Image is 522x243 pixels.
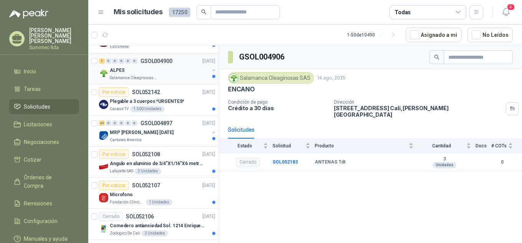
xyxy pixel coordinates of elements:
[24,199,52,208] span: Remisiones
[110,75,158,81] p: Salamanca Oleaginosas SAS
[110,129,173,136] p: MRP [PERSON_NAME] [DATE]
[110,98,184,105] p: Plegable a 3 cuerpos *URGENTES*
[106,58,111,64] div: 0
[236,158,260,167] div: Cerrado
[347,29,400,41] div: 1 - 50 de 10490
[142,230,168,236] div: 2 Unidades
[110,199,144,205] p: Fundación Clínica Shaio
[99,162,108,171] img: Company Logo
[228,85,255,93] p: ENCANO
[433,162,456,168] div: Unidades
[110,44,129,50] p: Estrumetal
[228,72,314,84] div: Salamanca Oleaginosas SAS
[491,139,522,153] th: # COTs
[202,213,215,220] p: [DATE]
[135,168,161,174] div: 2 Unidades
[228,105,328,111] p: Crédito a 30 días
[99,150,129,159] div: Por cotizar
[99,193,108,202] img: Company Logo
[418,139,476,153] th: Cantidad
[119,58,124,64] div: 0
[24,120,52,129] span: Licitaciones
[24,235,68,243] span: Manuales y ayuda
[110,106,129,112] p: Caracol TV
[202,89,215,96] p: [DATE]
[24,217,58,225] span: Configuración
[88,147,218,178] a: Por cotizarSOL052108[DATE] Company LogoAngulo en aluminio de 3/4"X1/16"X6 metros color AnolokLafa...
[88,178,218,209] a: Por cotizarSOL052107[DATE] Company LogoMicrofonoFundación Clínica Shaio1 Unidades
[9,152,79,167] a: Cotizar
[132,58,137,64] div: 0
[99,121,105,126] div: 33
[418,156,471,162] b: 3
[24,85,41,93] span: Tareas
[119,121,124,126] div: 0
[219,139,273,153] th: Estado
[230,74,238,82] img: Company Logo
[491,143,507,149] span: # COTs
[146,199,172,205] div: 1 Unidades
[110,230,140,236] p: Zoologico De Cali
[88,84,218,116] a: Por cotizarSOL052142[DATE] Company LogoPlegable a 3 cuerpos *URGENTES*Caracol TV1.500 Unidades
[110,191,133,198] p: Microfono
[99,224,108,233] img: Company Logo
[132,152,160,157] p: SOL052108
[467,28,513,42] button: No Leídos
[110,67,124,74] p: ALPES
[9,64,79,79] a: Inicio
[273,159,298,165] a: SOL052183
[99,58,105,64] div: 1
[114,7,163,18] h1: Mis solicitudes
[201,9,206,15] span: search
[9,9,48,18] img: Logo peakr
[169,8,190,17] span: 17250
[110,137,142,143] p: Cartones America
[9,170,79,193] a: Órdenes de Compra
[315,159,345,165] b: ANTENAS Tdt
[125,121,131,126] div: 0
[476,139,491,153] th: Docs
[9,99,79,114] a: Solicitudes
[126,214,154,219] p: SOL052106
[24,155,41,164] span: Cotizar
[491,159,513,166] b: 0
[110,222,205,230] p: Comedero antiansiedad Sol. 1214 Enriquecimiento
[273,143,304,149] span: Solicitud
[434,55,439,60] span: search
[418,143,465,149] span: Cantidad
[99,56,217,81] a: 1 0 0 0 0 0 GSOL004900[DATE] Company LogoALPESSalamanca Oleaginosas SAS
[99,88,129,97] div: Por cotizar
[112,121,118,126] div: 0
[29,28,79,44] p: [PERSON_NAME] [PERSON_NAME] [PERSON_NAME]
[99,212,123,221] div: Cerrado
[334,105,503,118] p: [STREET_ADDRESS] Cali , [PERSON_NAME][GEOGRAPHIC_DATA]
[499,5,513,19] button: 4
[228,126,254,134] div: Solicitudes
[99,119,217,143] a: 33 0 0 0 0 0 GSOL004897[DATE] Company LogoMRP [PERSON_NAME] [DATE]Cartones America
[130,106,165,112] div: 1.500 Unidades
[315,139,418,153] th: Producto
[317,74,345,82] p: 14 ago, 2025
[202,58,215,65] p: [DATE]
[112,58,118,64] div: 0
[140,58,172,64] p: GSOL004900
[140,121,172,126] p: GSOL004897
[228,143,262,149] span: Estado
[132,121,137,126] div: 0
[239,51,286,63] h3: GSOL004906
[106,121,111,126] div: 0
[24,102,50,111] span: Solicitudes
[99,100,108,109] img: Company Logo
[9,135,79,149] a: Negociaciones
[132,89,160,95] p: SOL052142
[9,214,79,228] a: Configuración
[24,67,36,76] span: Inicio
[9,82,79,96] a: Tareas
[507,3,515,11] span: 4
[125,58,131,64] div: 0
[110,160,205,167] p: Angulo en aluminio de 3/4"X1/16"X6 metros color Anolok
[406,28,461,42] button: Asignado a mi
[99,131,108,140] img: Company Logo
[99,181,129,190] div: Por cotizar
